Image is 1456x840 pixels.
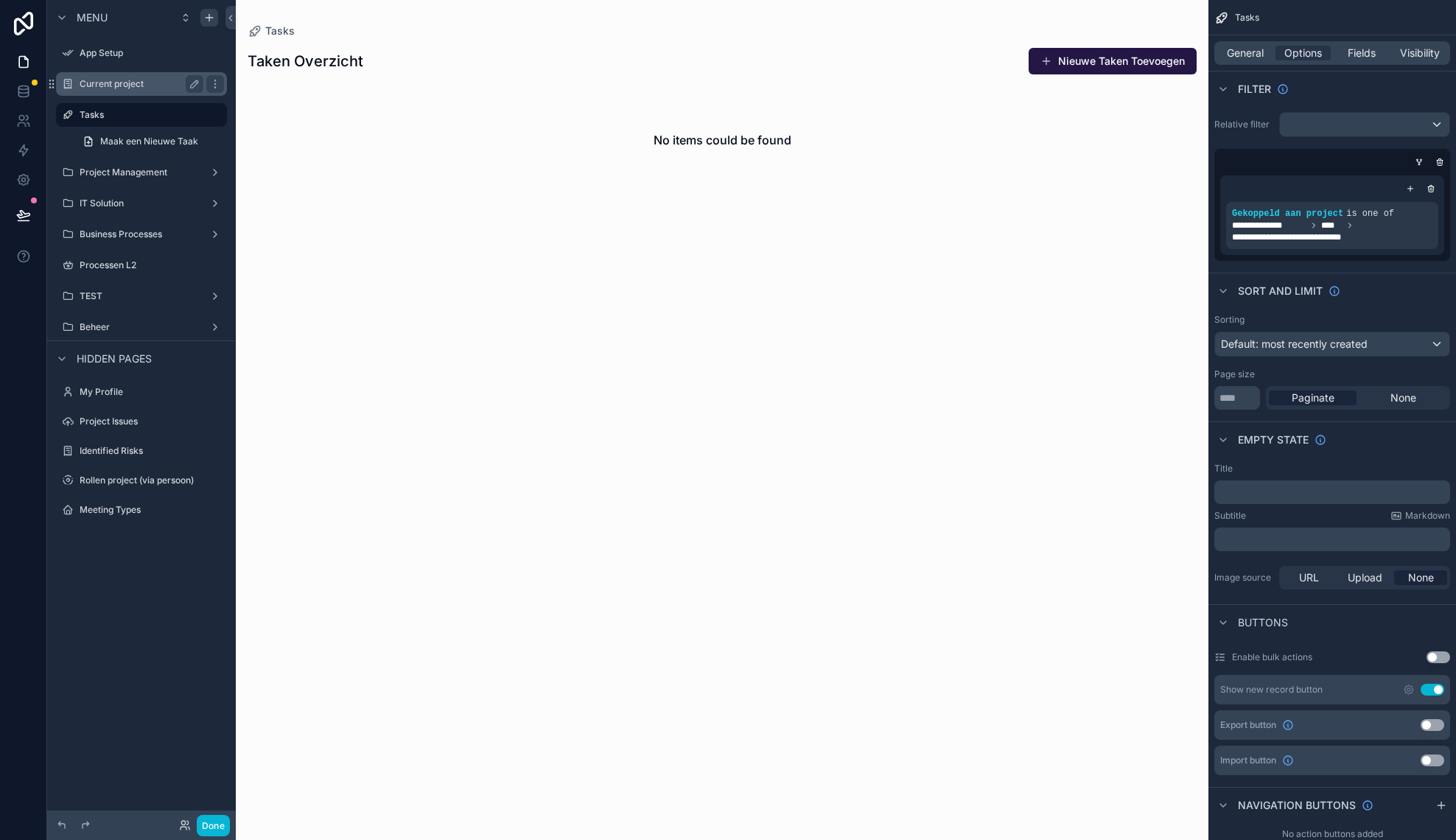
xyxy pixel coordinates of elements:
[80,78,197,90] label: Current project
[80,259,224,271] label: Processen L2
[1238,798,1356,813] span: Navigation buttons
[56,315,227,339] a: Beheer
[1390,510,1450,522] a: Markdown
[74,130,227,153] a: Maak een Nieuwe Taak
[80,321,203,333] label: Beheer
[56,223,227,246] a: Business Processes
[1299,570,1319,585] span: URL
[1238,615,1288,630] span: Buttons
[1232,209,1343,219] span: Gekoppeld aan project
[56,410,227,433] a: Project Issues
[1408,570,1434,585] span: None
[1238,284,1323,298] span: Sort And Limit
[56,103,227,127] a: Tasks
[80,47,224,59] label: App Setup
[1214,463,1233,475] label: Title
[1214,572,1273,584] label: Image source
[1214,314,1245,326] label: Sorting
[1227,46,1264,60] span: General
[80,504,224,516] label: Meeting Types
[56,161,227,184] a: Project Management
[1220,684,1323,696] div: Show new record button
[80,197,203,209] label: IT Solution
[56,284,227,308] a: TEST
[56,253,227,277] a: Processen L2
[77,10,108,25] span: Menu
[1214,368,1255,380] label: Page size
[197,815,230,836] button: Done
[1346,209,1394,219] span: is one of
[56,41,227,65] a: App Setup
[1235,12,1259,24] span: Tasks
[80,416,224,427] label: Project Issues
[100,136,198,147] span: Maak een Nieuwe Taak
[1221,337,1368,350] span: Default: most recently created
[1214,332,1450,357] button: Default: most recently created
[56,469,227,492] a: Rollen project (via persoon)
[1214,480,1450,504] div: scrollable content
[1214,119,1273,130] label: Relative filter
[1220,719,1276,731] span: Export button
[1348,46,1376,60] span: Fields
[1400,46,1440,60] span: Visibility
[1238,82,1271,97] span: Filter
[1292,391,1334,405] span: Paginate
[80,386,224,398] label: My Profile
[56,72,227,96] a: Current project
[80,445,224,457] label: Identified Risks
[80,228,203,240] label: Business Processes
[1214,510,1246,522] label: Subtitle
[1348,570,1382,585] span: Upload
[77,351,152,366] span: Hidden pages
[56,439,227,463] a: Identified Risks
[1238,433,1309,447] span: Empty state
[1214,528,1450,551] div: scrollable content
[1232,651,1312,663] label: Enable bulk actions
[56,498,227,522] a: Meeting Types
[56,192,227,215] a: IT Solution
[80,109,218,121] label: Tasks
[80,167,203,178] label: Project Management
[1284,46,1322,60] span: Options
[56,380,227,404] a: My Profile
[1390,391,1416,405] span: None
[1220,755,1276,766] span: Import button
[80,475,224,486] label: Rollen project (via persoon)
[1405,510,1450,522] span: Markdown
[80,290,203,302] label: TEST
